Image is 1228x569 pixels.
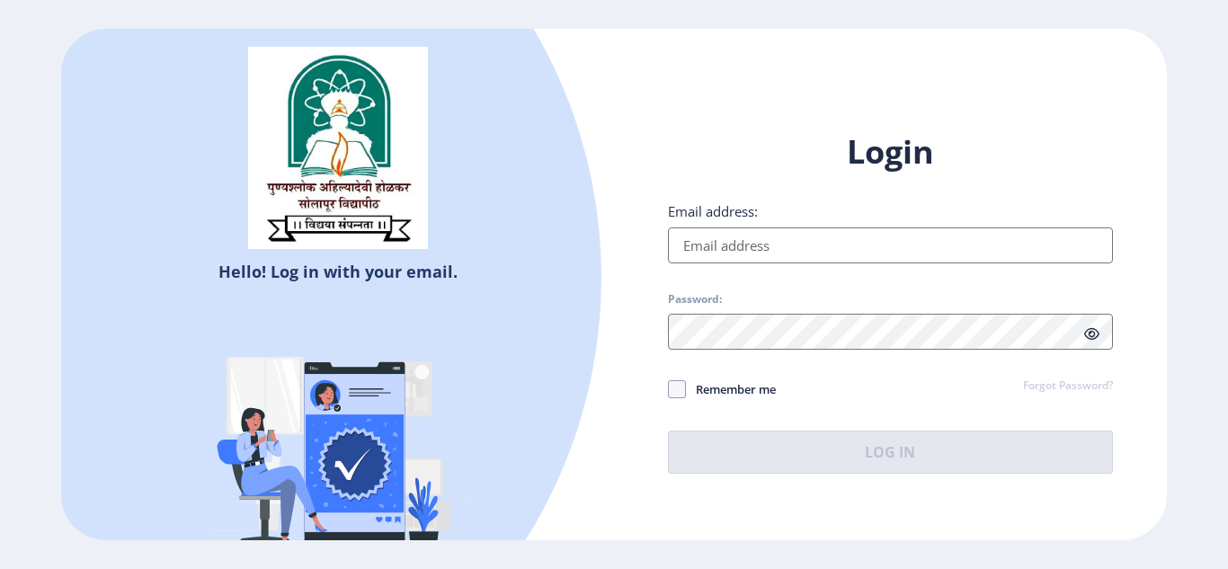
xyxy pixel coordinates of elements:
button: Log In [668,431,1113,474]
h1: Login [668,130,1113,173]
a: Forgot Password? [1023,378,1113,395]
label: Email address: [668,202,758,220]
input: Email address [668,227,1113,263]
label: Password: [668,292,722,307]
span: Remember me [686,378,776,400]
img: sulogo.png [248,47,428,250]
